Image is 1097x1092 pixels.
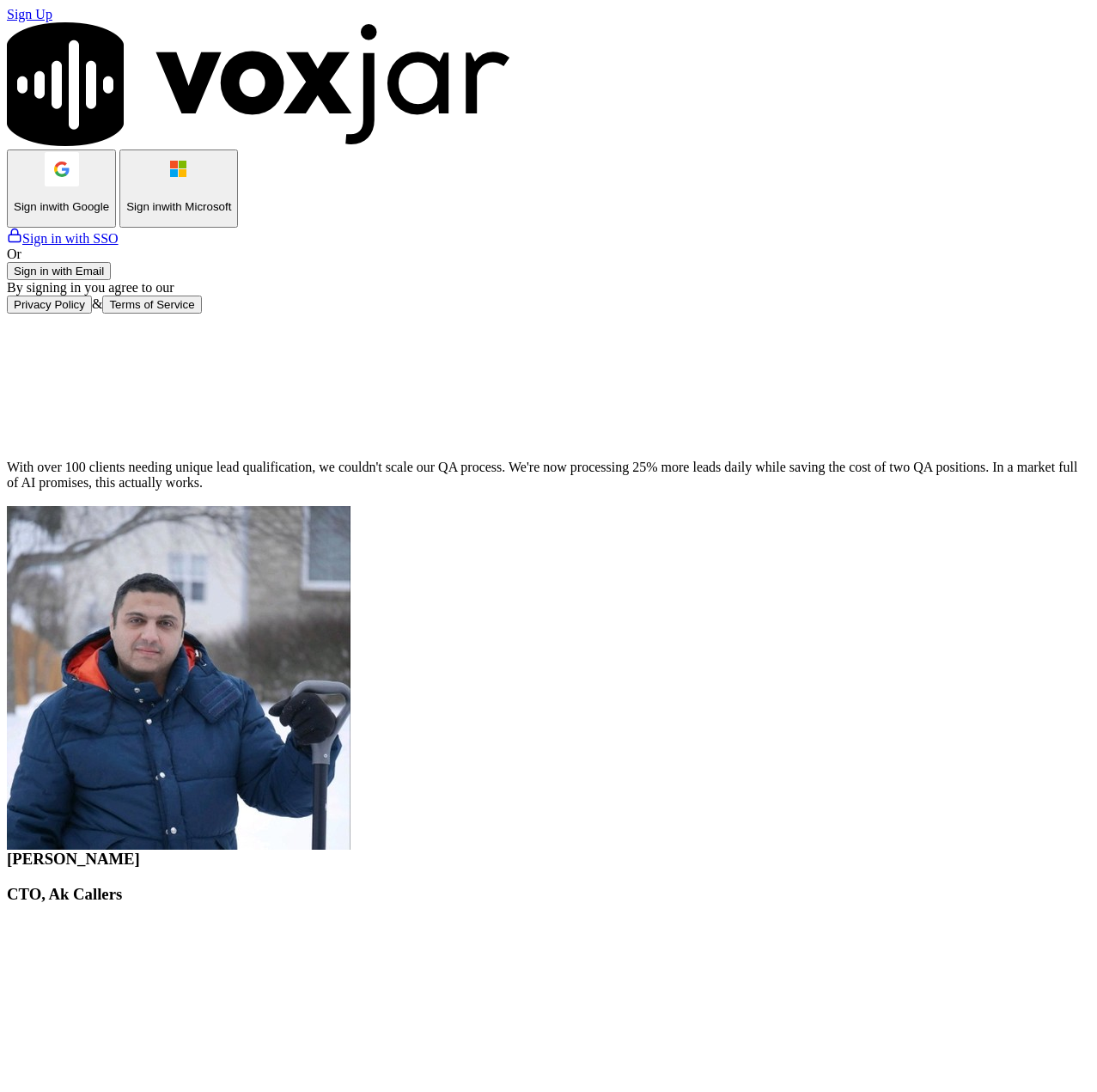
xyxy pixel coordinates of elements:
button: Sign in with Email [7,262,111,280]
p: Sign in with Google [14,200,109,213]
div: By signing in you agree to our & [7,280,1090,314]
a: Sign Up [7,7,52,21]
button: Terms of Service [102,296,201,314]
img: Avatar [7,506,350,850]
img: google Sign in button [45,152,79,186]
img: microsoft Sign in button [162,152,196,186]
span: Or [7,247,21,261]
button: Sign inwith Google [7,149,116,228]
p: With over 100 clients needing unique lead qualification, we couldn't scale our QA process. We're ... [7,460,1090,491]
p: Sign in with Microsoft [126,200,231,213]
div: [PERSON_NAME] [7,850,1090,904]
button: Sign inwith Microsoft [119,149,238,228]
button: Privacy Policy [7,296,92,314]
a: Sign in with SSO [7,231,119,246]
img: logo [7,22,510,146]
p: CTO, Ak Callers [7,885,1090,904]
